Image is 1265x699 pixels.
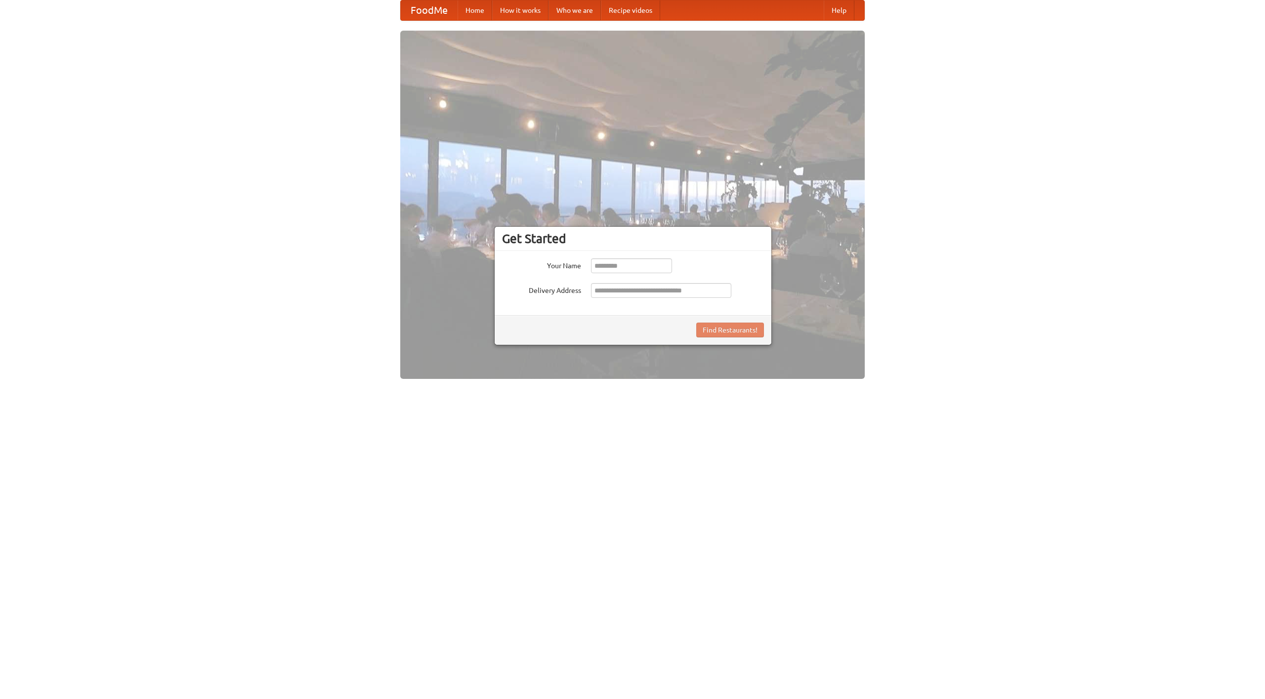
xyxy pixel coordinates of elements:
a: FoodMe [401,0,458,20]
button: Find Restaurants! [696,323,764,337]
a: Who we are [548,0,601,20]
a: Recipe videos [601,0,660,20]
h3: Get Started [502,231,764,246]
a: Help [824,0,854,20]
label: Your Name [502,258,581,271]
a: Home [458,0,492,20]
a: How it works [492,0,548,20]
label: Delivery Address [502,283,581,295]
